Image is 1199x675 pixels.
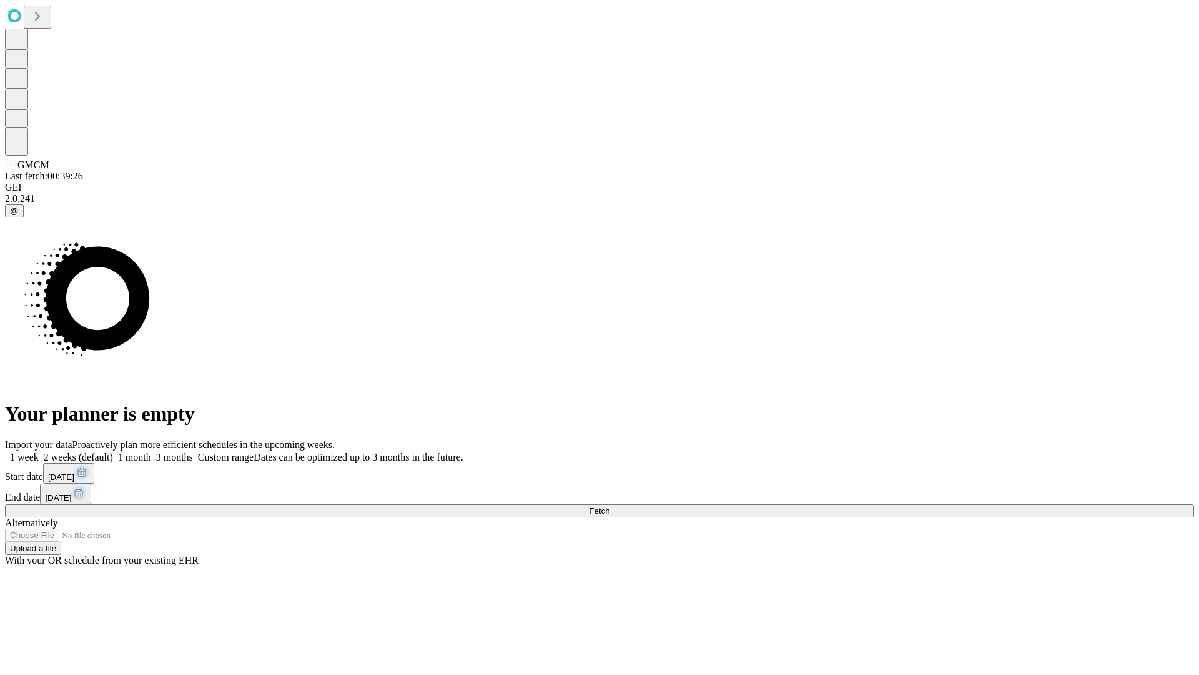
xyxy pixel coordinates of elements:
[44,452,113,462] span: 2 weeks (default)
[5,193,1194,204] div: 2.0.241
[5,463,1194,484] div: Start date
[48,472,74,482] span: [DATE]
[40,484,91,504] button: [DATE]
[17,159,49,170] span: GMCM
[118,452,151,462] span: 1 month
[72,439,335,450] span: Proactively plan more efficient schedules in the upcoming weeks.
[43,463,94,484] button: [DATE]
[156,452,193,462] span: 3 months
[5,504,1194,517] button: Fetch
[10,206,19,216] span: @
[5,182,1194,193] div: GEI
[254,452,463,462] span: Dates can be optimized up to 3 months in the future.
[5,171,83,181] span: Last fetch: 00:39:26
[5,402,1194,426] h1: Your planner is empty
[5,542,61,555] button: Upload a file
[589,506,609,516] span: Fetch
[5,517,57,528] span: Alternatively
[10,452,39,462] span: 1 week
[5,555,199,566] span: With your OR schedule from your existing EHR
[5,484,1194,504] div: End date
[198,452,254,462] span: Custom range
[5,439,72,450] span: Import your data
[5,204,24,217] button: @
[45,493,71,502] span: [DATE]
